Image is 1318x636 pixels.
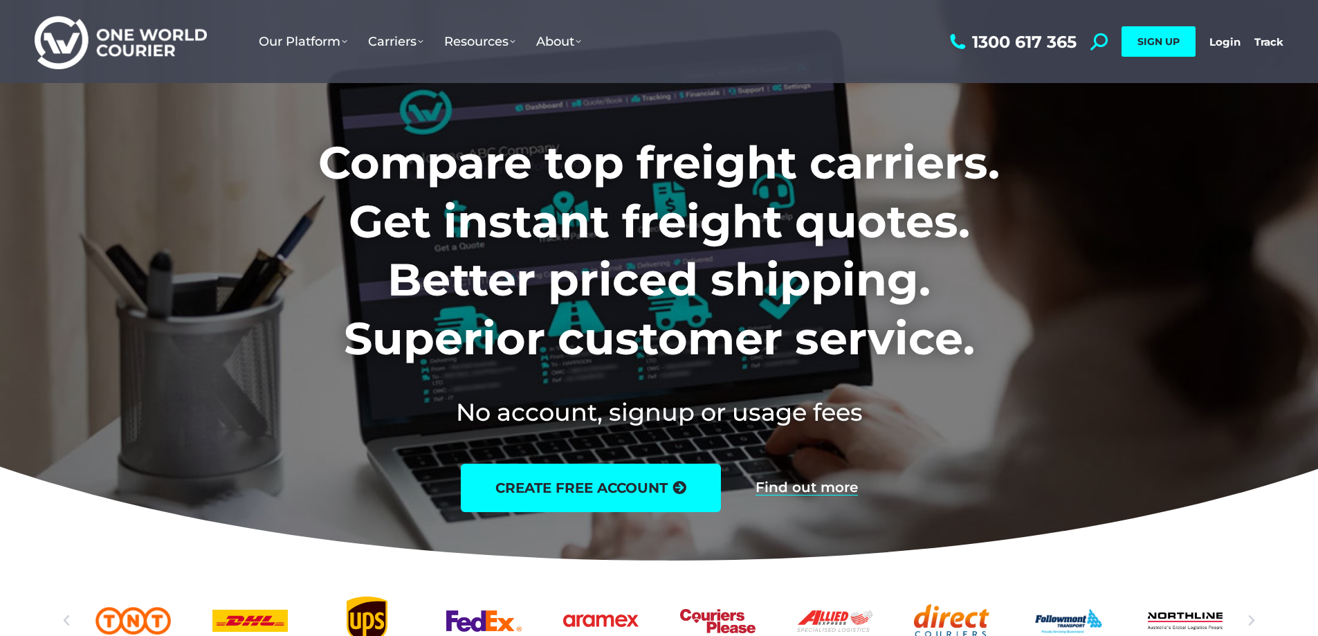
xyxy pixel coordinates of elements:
span: Carriers [368,34,423,49]
a: Find out more [756,480,858,496]
a: Resources [434,20,526,63]
h1: Compare top freight carriers. Get instant freight quotes. Better priced shipping. Superior custom... [227,134,1091,367]
span: SIGN UP [1137,35,1180,48]
span: Resources [444,34,515,49]
a: 1300 617 365 [946,33,1077,51]
h2: No account, signup or usage fees [227,395,1091,429]
a: Carriers [358,20,434,63]
img: One World Courier [35,14,207,70]
span: Our Platform [259,34,347,49]
a: About [526,20,592,63]
a: Login [1209,35,1241,48]
a: Our Platform [248,20,358,63]
a: create free account [461,464,721,512]
a: SIGN UP [1122,26,1196,57]
span: About [536,34,581,49]
a: Track [1254,35,1283,48]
